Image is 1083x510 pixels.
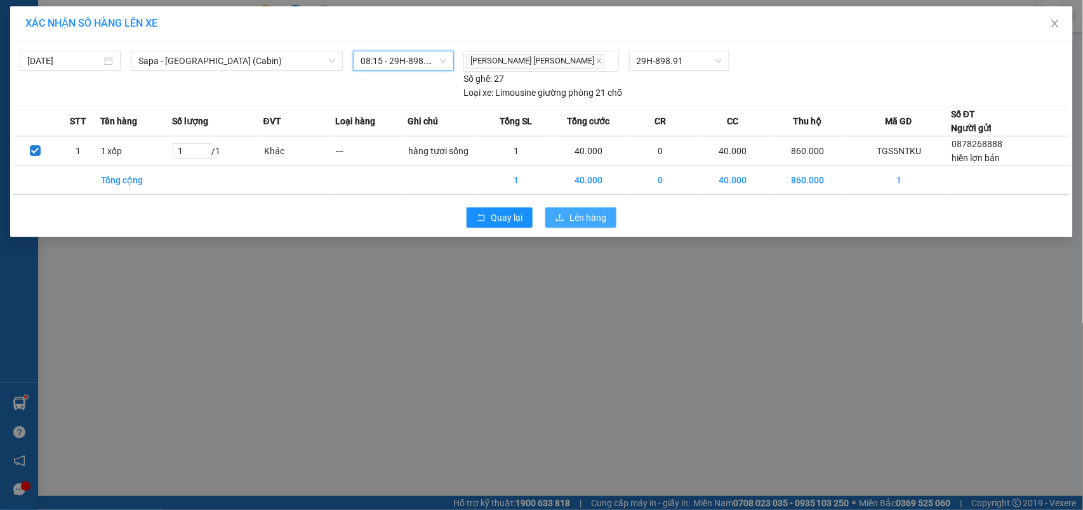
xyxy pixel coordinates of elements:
[847,136,951,166] td: TGS5NTKU
[545,207,616,228] button: uploadLên hàng
[100,166,173,194] td: Tổng cộng
[637,51,722,70] span: 29H-898.91
[56,136,100,166] td: 1
[769,166,847,194] td: 860.000
[500,114,532,128] span: Tổng SL
[336,114,376,128] span: Loại hàng
[625,166,697,194] td: 0
[100,114,138,128] span: Tên hàng
[552,136,625,166] td: 40.000
[463,72,504,86] div: 27
[952,153,1000,163] span: hiền lợn bản
[886,114,912,128] span: Mã GD
[480,166,552,194] td: 1
[847,166,951,194] td: 1
[769,136,847,166] td: 860.000
[263,136,336,166] td: Khác
[172,136,263,166] td: / 1
[408,114,438,128] span: Ghi chú
[100,136,173,166] td: 1 xốp
[491,211,522,225] span: Quay lại
[463,86,493,100] span: Loại xe:
[172,114,208,128] span: Số lượng
[951,107,992,135] div: Số ĐT Người gửi
[408,136,480,166] td: hàng tươi sống
[625,136,697,166] td: 0
[1037,6,1073,42] button: Close
[467,207,533,228] button: rollbackQuay lại
[952,139,1002,149] span: 0878268888
[138,51,335,70] span: Sapa - Hà Nội (Cabin)
[70,114,86,128] span: STT
[328,57,336,65] span: down
[463,86,622,100] div: Limousine giường phòng 21 chỗ
[463,72,492,86] span: Số ghế:
[361,51,446,70] span: 08:15 - 29H-898.91
[263,114,281,128] span: ĐVT
[794,114,822,128] span: Thu hộ
[467,54,604,69] span: [PERSON_NAME] [PERSON_NAME]
[697,136,769,166] td: 40.000
[727,114,738,128] span: CC
[480,136,552,166] td: 1
[567,114,609,128] span: Tổng cước
[654,114,666,128] span: CR
[1050,18,1060,29] span: close
[25,17,157,29] span: XÁC NHẬN SỐ HÀNG LÊN XE
[552,166,625,194] td: 40.000
[555,213,564,223] span: upload
[596,58,602,64] span: close
[477,213,486,223] span: rollback
[27,54,102,68] input: 15/10/2025
[336,136,408,166] td: ---
[569,211,606,225] span: Lên hàng
[697,166,769,194] td: 40.000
